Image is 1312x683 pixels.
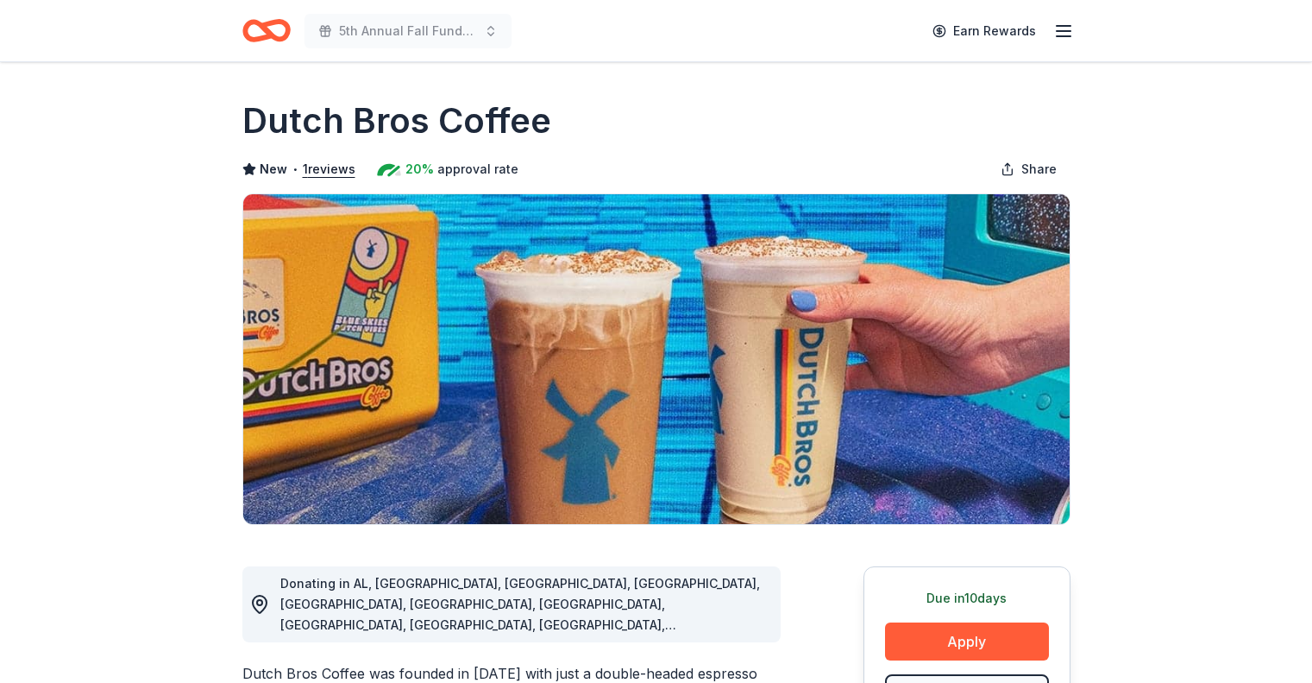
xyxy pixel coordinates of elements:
[280,576,760,674] span: Donating in AL, [GEOGRAPHIC_DATA], [GEOGRAPHIC_DATA], [GEOGRAPHIC_DATA], [GEOGRAPHIC_DATA], [GEOG...
[987,152,1070,187] button: Share
[303,159,355,180] button: 1reviews
[885,588,1049,609] div: Due in 10 days
[242,10,291,51] a: Home
[260,159,287,180] span: New
[922,16,1046,47] a: Earn Rewards
[437,159,518,180] span: approval rate
[405,159,434,180] span: 20%
[1021,159,1057,180] span: Share
[304,14,512,48] button: 5th Annual Fall Fundraiser
[885,623,1049,661] button: Apply
[242,97,551,145] h1: Dutch Bros Coffee
[243,194,1070,524] img: Image for Dutch Bros Coffee
[339,21,477,41] span: 5th Annual Fall Fundraiser
[292,162,298,176] span: •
